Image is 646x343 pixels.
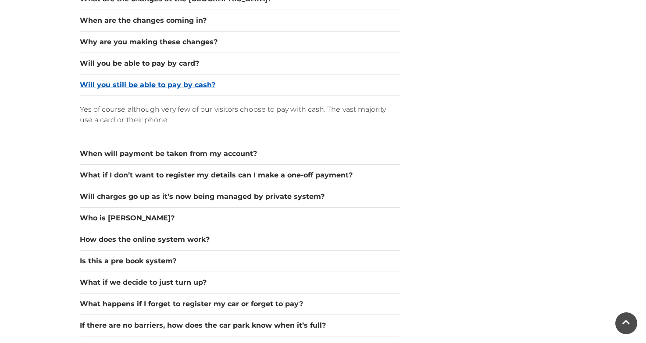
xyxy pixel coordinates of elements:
button: What if we decide to just turn up? [80,277,400,288]
button: When will payment be taken from my account? [80,149,400,159]
button: What if I don’t want to register my details can I make a one-off payment? [80,170,400,180]
button: How does the online system work? [80,234,400,245]
button: What happens if I forget to register my car or forget to pay? [80,299,400,309]
button: Will charges go up as it’s now being managed by private system? [80,191,400,202]
button: Why are you making these changes? [80,37,400,47]
button: If there are no barriers, how does the car park know when it’s full? [80,320,400,331]
button: Will you still be able to pay by cash? [80,80,400,90]
button: Who is [PERSON_NAME]? [80,213,400,223]
p: Yes of course although very few of our visitors choose to pay with cash. The vast majority use a ... [80,104,400,125]
button: Is this a pre book system? [80,256,400,266]
button: Will you be able to pay by card? [80,58,400,69]
button: When are the changes coming in? [80,15,400,26]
